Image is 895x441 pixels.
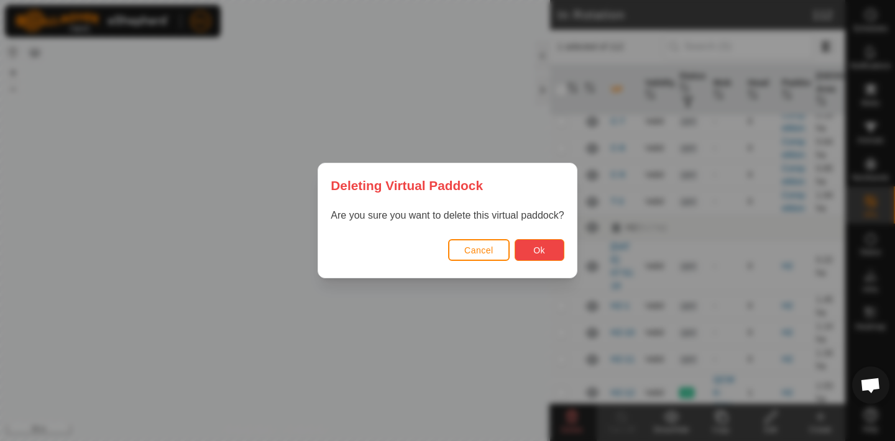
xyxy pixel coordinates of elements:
button: Cancel [448,239,510,261]
span: Ok [533,245,545,255]
button: Ok [515,239,564,261]
span: Cancel [464,245,493,255]
span: Deleting Virtual Paddock [331,176,483,195]
div: Open chat [852,366,889,404]
p: Are you sure you want to delete this virtual paddock? [331,208,564,223]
